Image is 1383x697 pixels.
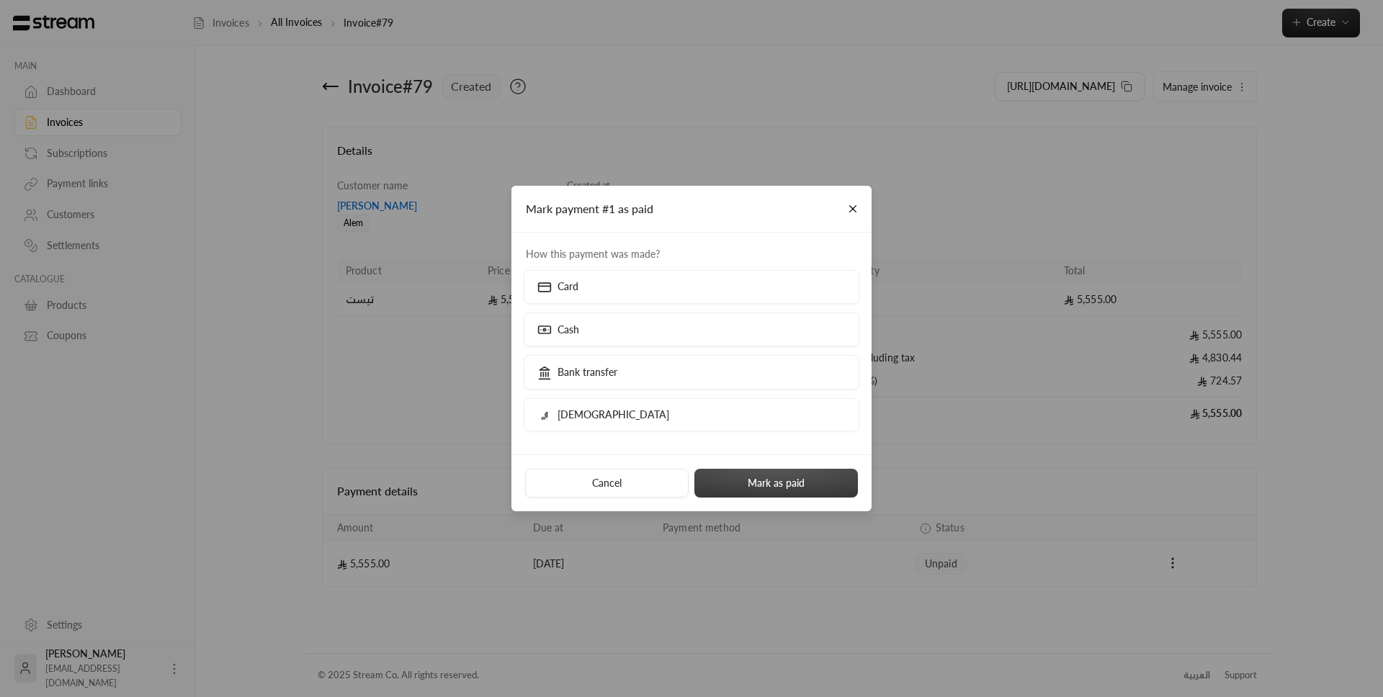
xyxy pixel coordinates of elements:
span: Mark payment #1 as paid [526,202,653,215]
span: How this payment was made? [519,247,864,261]
p: [DEMOGRAPHIC_DATA] [558,408,669,422]
img: qurrah logo [536,410,553,422]
p: Cash [558,323,579,337]
p: Bank transfer [558,365,617,379]
p: Card [558,279,578,294]
button: Cancel [525,469,689,498]
button: Close [841,196,866,221]
button: Mark as paid [694,469,858,498]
